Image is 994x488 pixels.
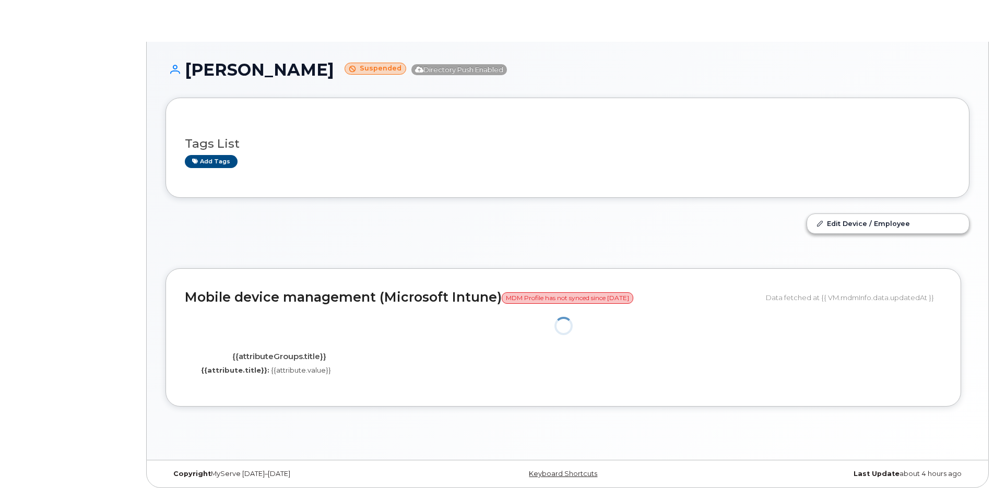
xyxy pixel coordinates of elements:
h3: Tags List [185,137,950,150]
a: Keyboard Shortcuts [529,470,597,478]
strong: Last Update [854,470,900,478]
a: Edit Device / Employee [807,214,969,233]
h2: Mobile device management (Microsoft Intune) [185,290,758,305]
h1: [PERSON_NAME] [165,61,969,79]
span: MDM Profile has not synced since [DATE] [502,292,633,304]
label: {{attribute.title}}: [201,365,269,375]
a: Add tags [185,155,238,168]
small: Suspended [345,63,406,75]
div: about 4 hours ago [702,470,969,478]
h4: {{attributeGroups.title}} [193,352,366,361]
div: Data fetched at {{ VM.mdmInfo.data.updatedAt }} [766,288,942,307]
span: {{attribute.value}} [271,366,331,374]
strong: Copyright [173,470,211,478]
div: MyServe [DATE]–[DATE] [165,470,433,478]
span: Directory Push Enabled [411,64,507,75]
